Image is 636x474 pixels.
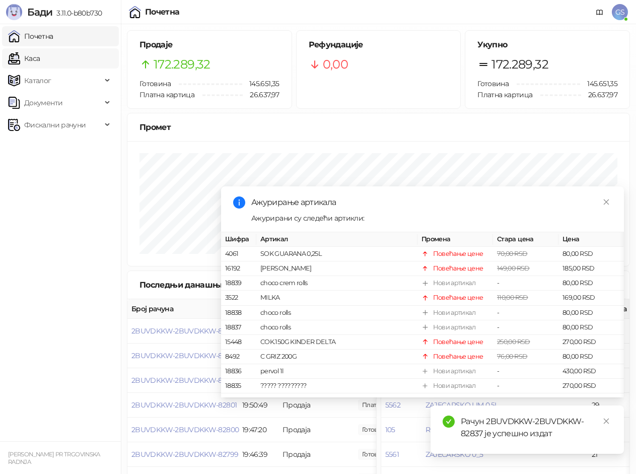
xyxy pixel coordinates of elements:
[233,196,245,209] span: info-circle
[417,232,493,247] th: Промена
[433,322,475,332] div: Нови артикал
[238,418,278,442] td: 19:47:20
[131,400,237,410] button: 2BUVDKKW-2BUVDKKW-82801
[497,294,528,301] span: 110,00 RSD
[433,381,475,391] div: Нови артикал
[256,393,417,408] td: ????? ?????
[497,338,530,346] span: 250,00 RSD
[433,249,483,259] div: Повећање цене
[256,320,417,335] td: choco rolls
[139,39,279,51] h5: Продаје
[493,393,558,408] td: -
[221,261,256,276] td: 16192
[558,364,624,379] td: 430,00 RSD
[131,351,238,360] button: 2BUVDKKW-2BUVDKKW-82803
[497,250,527,257] span: 70,00 RSD
[558,261,624,276] td: 185,00 RSD
[323,55,348,74] span: 0,00
[493,276,558,291] td: -
[131,376,238,385] button: 2BUVDKKW-2BUVDKKW-82802
[558,306,624,320] td: 80,00 RSD
[256,276,417,291] td: choco crem rolls
[242,78,279,89] span: 145.651,35
[493,232,558,247] th: Стара цена
[243,89,279,100] span: 26.637,97
[238,442,278,467] td: 19:46:39
[256,350,417,364] td: C GRIZ 200G
[139,279,273,291] div: Последњи данашњи рачуни
[8,451,100,465] small: [PERSON_NAME] PR TRGOVINSKA RADNJA
[493,320,558,335] td: -
[251,213,612,224] div: Ажурирани су следећи артикли:
[131,450,238,459] button: 2BUVDKKW-2BUVDKKW-82799
[145,8,180,16] div: Почетна
[127,299,238,319] th: Број рачуна
[461,416,612,440] div: Рачун 2BUVDKKW-2BUVDKKW-82837 је успешно издат
[493,379,558,393] td: -
[601,196,612,208] a: Close
[221,232,256,247] th: Шифра
[558,276,624,291] td: 80,00 RSD
[477,79,509,88] span: Готовина
[309,39,449,51] h5: Рефундације
[558,379,624,393] td: 270,00 RSD
[426,450,483,459] button: ZAJECARSKO 0_5
[256,247,417,261] td: SOK GUARANA 0,25L
[52,9,102,18] span: 3.11.0-b80b730
[592,4,608,20] a: Документација
[443,416,455,428] span: check-circle
[477,90,532,99] span: Платна картица
[131,425,239,434] button: 2BUVDKKW-2BUVDKKW-82800
[24,93,62,113] span: Документи
[581,89,617,100] span: 26.637,97
[278,418,354,442] td: Продаја
[558,232,624,247] th: Цена
[358,449,392,460] span: 620,00
[497,264,530,272] span: 149,00 RSD
[603,198,610,206] span: close
[221,379,256,393] td: 18835
[139,90,194,99] span: Платна картица
[221,306,256,320] td: 18838
[601,416,612,427] a: Close
[558,393,624,408] td: 199,00 RSD
[433,395,475,405] div: Нови артикал
[385,450,399,459] button: 5561
[358,424,392,435] span: 225,00
[139,121,617,133] div: Промет
[558,291,624,305] td: 169,00 RSD
[256,364,417,379] td: pervol 1l
[6,4,22,20] img: Logo
[603,418,610,425] span: close
[24,71,51,91] span: Каталог
[221,276,256,291] td: 18839
[221,320,256,335] td: 18837
[131,326,239,335] button: 2BUVDKKW-2BUVDKKW-82804
[221,364,256,379] td: 18836
[558,335,624,350] td: 270,00 RSD
[139,79,171,88] span: Готовина
[251,196,612,209] div: Ажурирање артикала
[497,353,527,360] span: 76,00 RSD
[221,291,256,305] td: 3522
[433,366,475,376] div: Нови артикал
[256,306,417,320] td: choco rolls
[385,425,395,434] button: 105
[493,306,558,320] td: -
[221,393,256,408] td: 18834
[612,4,628,20] span: GS
[433,352,483,362] div: Повећање цене
[426,425,454,434] span: ROSA 1.5
[221,335,256,350] td: 15448
[433,278,475,288] div: Нови артикал
[221,350,256,364] td: 8492
[8,48,40,69] a: Каса
[558,320,624,335] td: 80,00 RSD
